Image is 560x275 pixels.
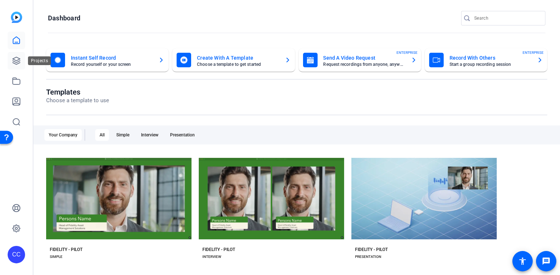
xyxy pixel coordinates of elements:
mat-icon: check_circle [90,181,99,190]
mat-card-title: Create With A Template [197,53,279,62]
mat-icon: play_arrow [92,202,101,211]
span: Preview Fidelity - Pilot [255,204,298,208]
div: Your Company [44,129,82,141]
mat-icon: accessibility [518,257,527,266]
div: SIMPLE [50,254,63,260]
span: Start with Fidelity - Pilot [101,183,147,188]
mat-card-subtitle: Request recordings from anyone, anywhere [323,62,405,67]
mat-icon: play_arrow [245,202,254,211]
span: ENTERPRISE [523,50,544,55]
h1: Dashboard [48,14,80,23]
mat-card-subtitle: Record yourself or your screen [71,62,153,67]
div: FIDELITY - PILOT [202,247,235,252]
img: blue-gradient.svg [11,12,22,23]
button: Create With A TemplateChoose a template to get started [172,48,295,72]
h1: Templates [46,88,109,96]
mat-card-subtitle: Choose a template to get started [197,62,279,67]
div: PRESENTATION [355,254,381,260]
span: ENTERPRISE [396,50,418,55]
span: Preview Fidelity - Pilot [102,204,145,208]
div: Projects [28,56,51,65]
mat-card-title: Send A Video Request [323,53,405,62]
mat-icon: check_circle [243,181,252,190]
button: Instant Self RecordRecord yourself or your screen [46,48,169,72]
mat-card-subtitle: Start a group recording session [450,62,531,67]
mat-icon: play_arrow [398,202,406,211]
div: Presentation [166,129,199,141]
input: Search [474,14,540,23]
span: Start with Fidelity - Pilot [253,183,300,188]
span: Start with Fidelity - Pilot [406,183,452,188]
button: Send A Video RequestRequest recordings from anyone, anywhereENTERPRISE [299,48,421,72]
div: Simple [112,129,134,141]
div: CC [8,246,25,263]
div: INTERVIEW [202,254,221,260]
div: FIDELITY - PILOT [50,247,82,252]
p: Choose a template to use [46,96,109,105]
mat-card-title: Instant Self Record [71,53,153,62]
span: Preview Fidelity - Pilot [408,204,451,208]
button: Record With OthersStart a group recording sessionENTERPRISE [425,48,547,72]
div: Interview [137,129,163,141]
mat-icon: message [542,257,551,266]
div: FIDELITY - PILOT [355,247,388,252]
mat-icon: check_circle [396,181,404,190]
mat-card-title: Record With Others [450,53,531,62]
div: All [95,129,109,141]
